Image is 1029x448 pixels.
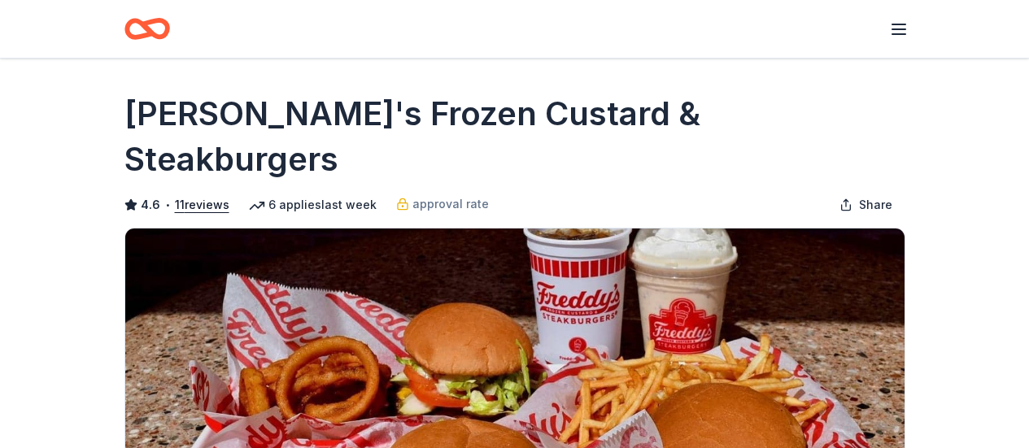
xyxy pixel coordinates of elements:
a: Home [124,10,170,48]
div: 6 applies last week [249,195,377,215]
span: 4.6 [141,195,160,215]
span: • [164,198,170,211]
span: approval rate [412,194,489,214]
a: approval rate [396,194,489,214]
h1: [PERSON_NAME]'s Frozen Custard & Steakburgers [124,91,905,182]
span: Share [859,195,892,215]
button: 11reviews [175,195,229,215]
button: Share [826,189,905,221]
